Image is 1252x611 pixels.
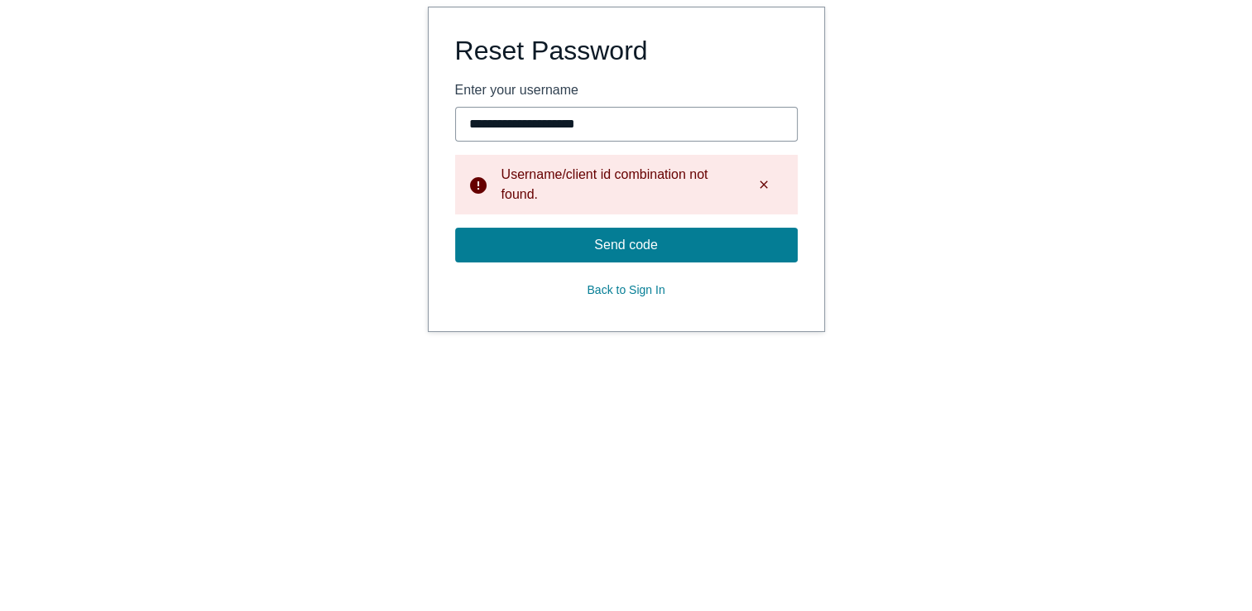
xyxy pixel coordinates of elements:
[455,34,798,67] h3: Reset Password
[455,80,798,100] label: Enter your username
[743,171,784,199] button: Dismiss alert
[455,228,798,262] button: Send code
[501,165,730,204] div: Username/client id combination not found.
[455,276,798,305] button: Back to Sign In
